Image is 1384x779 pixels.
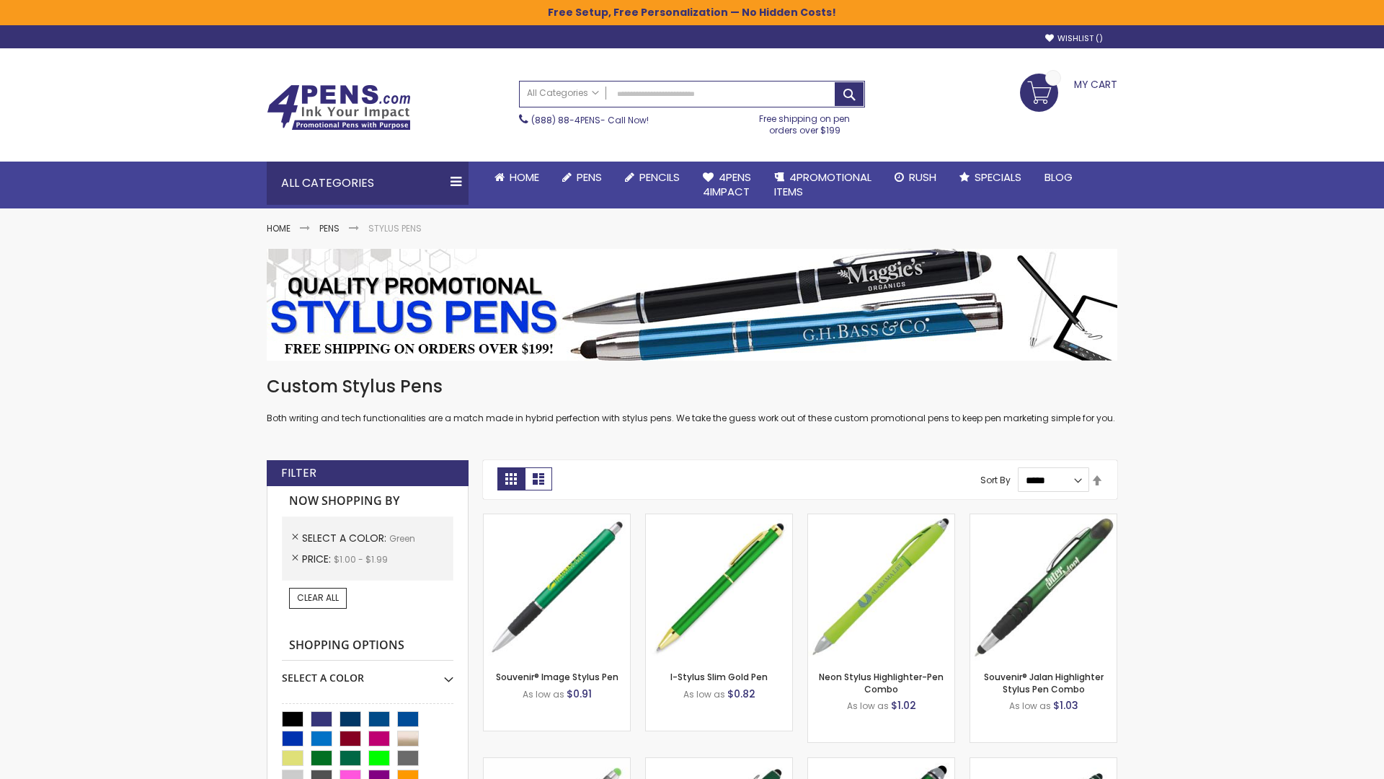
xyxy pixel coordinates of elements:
[909,170,936,185] span: Rush
[613,162,691,193] a: Pencils
[531,114,600,126] a: (888) 88-4PENS
[551,162,613,193] a: Pens
[567,687,592,701] span: $0.91
[267,222,290,234] a: Home
[496,671,618,683] a: Souvenir® Image Stylus Pen
[267,375,1117,398] h1: Custom Stylus Pens
[948,162,1033,193] a: Specials
[745,107,866,136] div: Free shipping on pen orders over $199
[670,671,768,683] a: I-Stylus Slim Gold Pen
[808,514,954,526] a: Neon Stylus Highlighter-Pen Combo-Green
[282,661,453,685] div: Select A Color
[523,688,564,700] span: As low as
[520,82,606,105] a: All Categories
[267,162,469,205] div: All Categories
[497,467,525,490] strong: Grid
[297,591,339,604] span: Clear All
[267,84,411,131] img: 4Pens Custom Pens and Promotional Products
[975,170,1021,185] span: Specials
[691,162,763,208] a: 4Pens4impact
[1053,698,1078,713] span: $1.03
[1044,170,1073,185] span: Blog
[1009,700,1051,712] span: As low as
[970,514,1117,661] img: Souvenir® Jalan Highlighter Stylus Pen Combo-Green
[808,514,954,661] img: Neon Stylus Highlighter-Pen Combo-Green
[646,757,792,770] a: Custom Soft Touch® Metal Pens with Stylus-Green
[281,465,316,481] strong: Filter
[282,486,453,516] strong: Now Shopping by
[483,162,551,193] a: Home
[302,552,334,566] span: Price
[883,162,948,193] a: Rush
[891,698,916,713] span: $1.02
[484,514,630,661] img: Souvenir® Image Stylus Pen-Green
[646,514,792,526] a: I-Stylus Slim Gold-Green
[267,375,1117,425] div: Both writing and tech functionalities are a match made in hybrid perfection with stylus pens. We ...
[1033,162,1084,193] a: Blog
[389,532,415,545] span: Green
[267,249,1117,361] img: Stylus Pens
[683,688,725,700] span: As low as
[763,162,883,208] a: 4PROMOTIONALITEMS
[577,170,602,185] span: Pens
[334,553,388,565] span: $1.00 - $1.99
[484,757,630,770] a: Islander Softy Gel with Stylus - ColorJet Imprint-Green
[1045,33,1103,44] a: Wishlist
[531,114,649,126] span: - Call Now!
[639,170,680,185] span: Pencils
[319,222,340,234] a: Pens
[289,588,347,608] a: Clear All
[970,757,1117,770] a: Colter Stylus Twist Metal Pen-Green
[484,514,630,526] a: Souvenir® Image Stylus Pen-Green
[819,671,944,695] a: Neon Stylus Highlighter-Pen Combo
[368,222,422,234] strong: Stylus Pens
[774,170,871,199] span: 4PROMOTIONAL ITEMS
[980,474,1011,486] label: Sort By
[970,514,1117,526] a: Souvenir® Jalan Highlighter Stylus Pen Combo-Green
[510,170,539,185] span: Home
[527,87,599,99] span: All Categories
[847,700,889,712] span: As low as
[984,671,1104,695] a: Souvenir® Jalan Highlighter Stylus Pen Combo
[808,757,954,770] a: Kyra Pen with Stylus and Flashlight-Green
[646,514,792,661] img: I-Stylus Slim Gold-Green
[302,531,389,545] span: Select A Color
[703,170,751,199] span: 4Pens 4impact
[282,630,453,661] strong: Shopping Options
[727,687,755,701] span: $0.82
